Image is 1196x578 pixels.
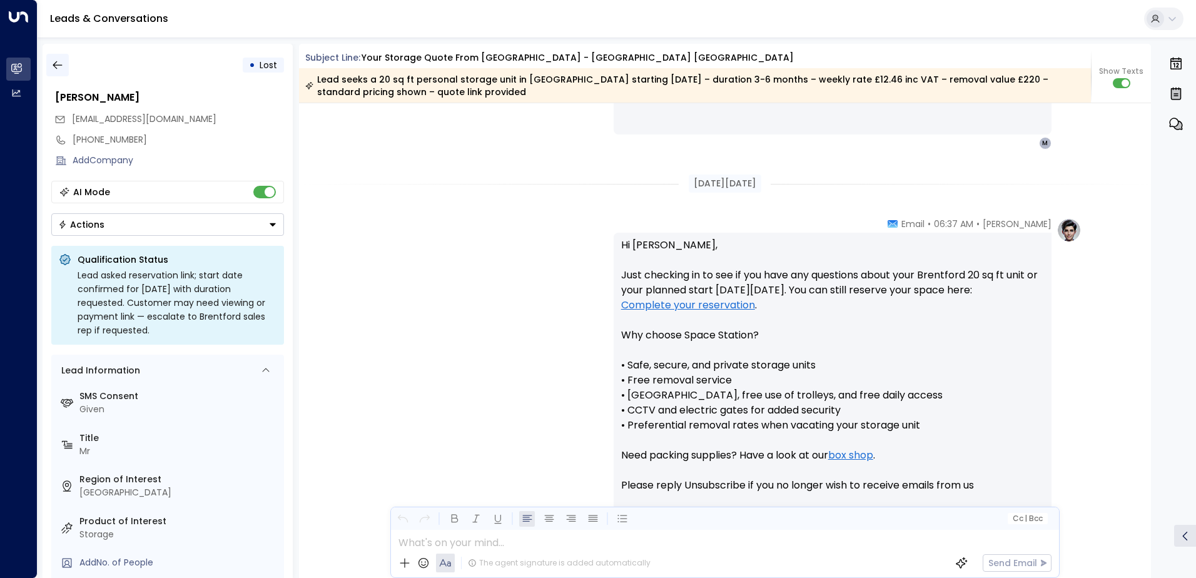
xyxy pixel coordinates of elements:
[828,448,873,463] a: box shop
[78,268,276,337] div: Lead asked reservation link; start date confirmed for [DATE] with duration requested. Customer ma...
[901,218,925,230] span: Email
[79,486,279,499] div: [GEOGRAPHIC_DATA]
[417,511,432,527] button: Redo
[79,515,279,528] label: Product of Interest
[1057,218,1082,243] img: profile-logo.png
[79,432,279,445] label: Title
[1012,514,1042,523] span: Cc Bcc
[976,218,980,230] span: •
[51,213,284,236] div: Button group with a nested menu
[1039,137,1052,150] div: M
[260,59,277,71] span: Lost
[1099,66,1143,77] span: Show Texts
[79,528,279,541] div: Storage
[78,253,276,266] p: Qualification Status
[51,213,284,236] button: Actions
[621,238,1044,508] p: Hi [PERSON_NAME], Just checking in to see if you have any questions about your Brentford 20 sq ft...
[79,445,279,458] div: Mr
[73,154,284,167] div: AddCompany
[50,11,168,26] a: Leads & Conversations
[72,113,216,125] span: [EMAIL_ADDRESS][DOMAIN_NAME]
[928,218,931,230] span: •
[73,186,110,198] div: AI Mode
[73,133,284,146] div: [PHONE_NUMBER]
[1025,514,1027,523] span: |
[468,557,651,569] div: The agent signature is added automatically
[983,218,1052,230] span: [PERSON_NAME]
[57,364,140,377] div: Lead Information
[934,218,973,230] span: 06:37 AM
[79,556,279,569] div: AddNo. of People
[55,90,284,105] div: [PERSON_NAME]
[58,219,104,230] div: Actions
[395,511,410,527] button: Undo
[249,54,255,76] div: •
[305,73,1084,98] div: Lead seeks a 20 sq ft personal storage unit in [GEOGRAPHIC_DATA] starting [DATE] – duration 3-6 m...
[362,51,794,64] div: Your storage quote from [GEOGRAPHIC_DATA] - [GEOGRAPHIC_DATA] [GEOGRAPHIC_DATA]
[621,298,755,313] a: Complete your reservation
[79,390,279,403] label: SMS Consent
[79,403,279,416] div: Given
[72,113,216,126] span: mihail3k@gmail.com
[305,51,360,64] span: Subject Line:
[1007,513,1047,525] button: Cc|Bcc
[689,175,761,193] div: [DATE][DATE]
[79,473,279,486] label: Region of Interest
